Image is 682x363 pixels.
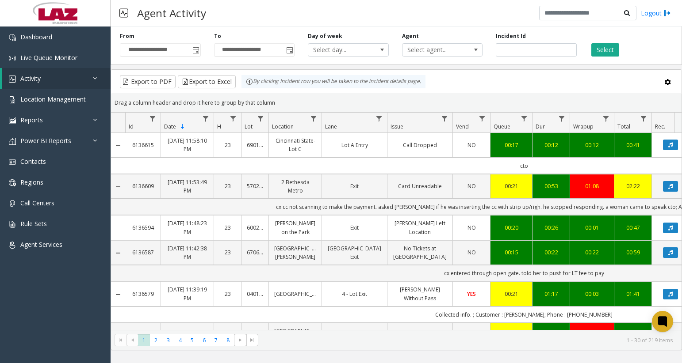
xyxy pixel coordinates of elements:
span: Sortable [179,123,186,130]
label: Incident Id [496,32,526,40]
img: 'icon' [9,200,16,207]
a: Issue Filter Menu [439,113,451,125]
span: Toggle popup [284,44,294,56]
a: 6136579 [130,290,155,298]
label: Day of week [308,32,342,40]
a: Location Filter Menu [308,113,320,125]
a: 00:47 [620,223,646,232]
div: By clicking Incident row you will be taken to the incident details page. [241,75,425,88]
a: 23 [219,182,236,190]
a: [DATE] 11:58:10 PM [166,136,208,153]
a: [GEOGRAPHIC_DATA] Exit [327,244,382,261]
a: Collapse Details [111,142,125,149]
img: 'icon' [9,34,16,41]
a: No Tickets at [GEOGRAPHIC_DATA] [393,244,447,261]
span: Power BI Reports [20,136,71,145]
a: Exit [327,223,382,232]
a: Dur Filter Menu [556,113,568,125]
a: [GEOGRAPHIC_DATA][PERSON_NAME] [274,244,316,261]
span: NO [467,224,476,231]
div: 00:21 [496,182,527,190]
a: Lane Filter Menu [373,113,385,125]
a: 01:17 [538,290,564,298]
a: 600284 [247,223,263,232]
a: H Filter Menu [227,113,239,125]
div: 02:22 [620,182,646,190]
a: 01:08 [575,182,609,190]
a: Id Filter Menu [147,113,159,125]
a: [GEOGRAPHIC_DATA] [274,290,316,298]
span: Total [617,123,630,130]
img: 'icon' [9,55,16,62]
span: Rule Sets [20,219,47,228]
div: 00:01 [575,223,609,232]
span: Location [272,123,294,130]
a: [DATE] 11:39:19 PM [166,285,208,302]
a: Collapse Details [111,250,125,257]
label: From [120,32,134,40]
span: Go to the next page [234,334,246,346]
a: 00:15 [496,248,527,257]
span: Dashboard [20,33,52,41]
img: 'icon' [9,76,16,83]
a: 00:22 [538,248,564,257]
span: Agent Services [20,240,62,249]
button: Export to PDF [120,75,176,88]
span: Toggle popup [191,44,200,56]
a: 4 - Lot Exit [327,290,382,298]
span: Regions [20,178,43,186]
div: Data table [111,113,682,330]
span: Queue [494,123,510,130]
a: [DATE] 11:53:49 PM [166,178,208,195]
a: 23 [219,141,236,149]
a: NO [458,141,485,149]
a: 6136594 [130,223,155,232]
span: Call Centers [20,199,54,207]
img: 'icon' [9,242,16,249]
button: Select [591,43,619,57]
a: Activity [2,68,111,89]
a: 00:20 [496,223,527,232]
a: Exit [327,182,382,190]
a: [PERSON_NAME] Left Location [393,219,447,236]
a: 00:03 [575,290,609,298]
a: [GEOGRAPHIC_DATA] - [GEOGRAPHIC_DATA] Office [274,327,316,361]
a: Cincinnati State-Lot C [274,136,316,153]
a: YES [458,290,485,298]
span: NO [467,249,476,256]
span: Rec. [655,123,665,130]
a: Queue Filter Menu [518,113,530,125]
span: Contacts [20,157,46,166]
a: 23 [219,248,236,257]
span: H [217,123,221,130]
span: NO [467,141,476,149]
div: 00:12 [538,141,564,149]
span: YES [467,290,476,298]
img: logout [664,8,671,18]
a: 670657 [247,248,263,257]
span: Go to the last page [246,334,258,346]
span: Wrapup [573,123,594,130]
span: Page 7 [210,334,222,346]
div: Drag a column header and drop it here to group by that column [111,95,682,110]
a: 00:53 [538,182,564,190]
a: Lot A Entry [327,141,382,149]
a: 01:41 [620,290,646,298]
a: NO [458,182,485,190]
a: 00:59 [620,248,646,257]
img: 'icon' [9,117,16,124]
a: 2 Bethesda Metro [274,178,316,195]
a: Lot Filter Menu [255,113,267,125]
a: Card Unreadable [393,182,447,190]
span: Vend [456,123,469,130]
span: Select agent... [402,44,466,56]
span: NO [467,182,476,190]
span: Live Queue Monitor [20,53,77,62]
a: 00:17 [496,141,527,149]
